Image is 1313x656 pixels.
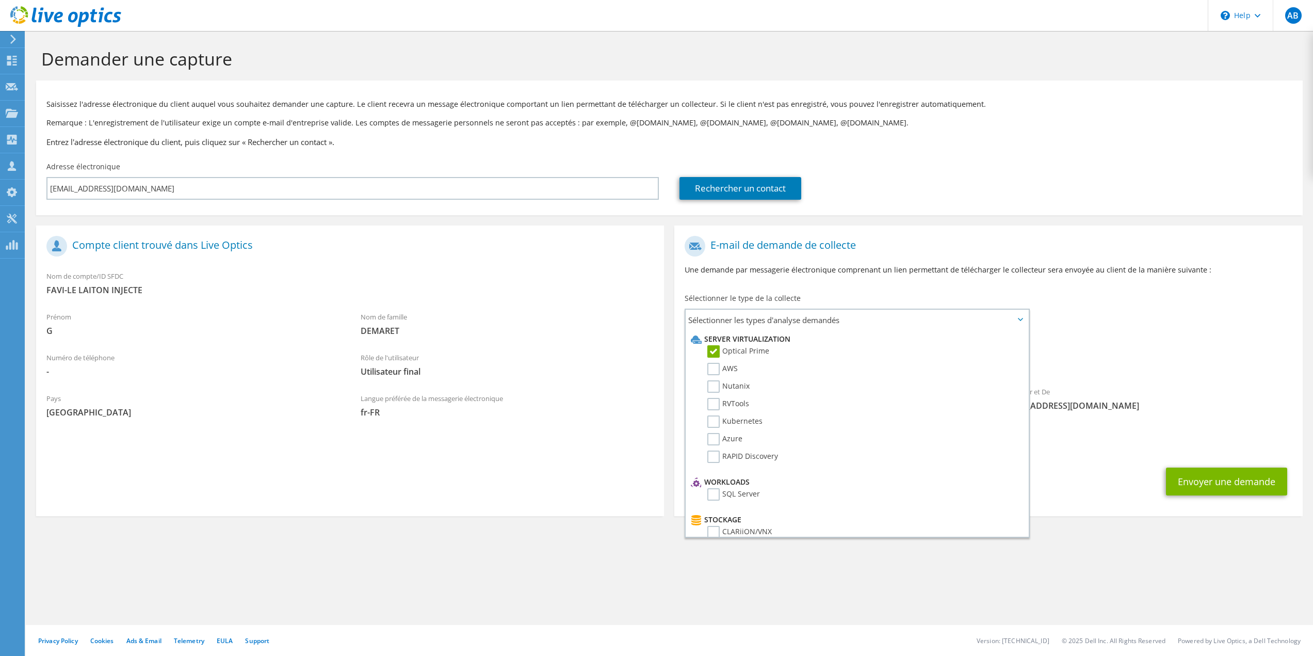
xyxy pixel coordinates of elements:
[350,306,664,342] div: Nom de famille
[707,363,738,375] label: AWS
[46,407,340,418] span: [GEOGRAPHIC_DATA]
[361,407,654,418] span: fr-FR
[361,366,654,377] span: Utilisateur final
[707,345,769,358] label: Optical Prime
[36,306,350,342] div: Prénom
[174,636,204,645] a: Telemetry
[685,264,1292,276] p: Une demande par messagerie électronique comprenant un lien permettant de télécharger le collecteu...
[686,310,1028,330] span: Sélectionner les types d'analyse demandés
[36,265,664,301] div: Nom de compte/ID SFDC
[46,117,1292,129] p: Remarque : L'enregistrement de l'utilisateur exige un compte e-mail d'entreprise valide. Les comp...
[90,636,114,645] a: Cookies
[350,347,664,382] div: Rôle de l'utilisateur
[707,398,749,410] label: RVTools
[46,99,1292,110] p: Saisissez l'adresse électronique du client auquel vous souhaitez demander une capture. Le client ...
[217,636,233,645] a: EULA
[36,347,350,382] div: Numéro de téléphone
[688,333,1023,345] li: Server Virtualization
[707,415,763,428] label: Kubernetes
[707,488,760,501] label: SQL Server
[1221,11,1230,20] svg: \n
[46,236,649,257] h1: Compte client trouvé dans Live Optics
[685,293,801,303] label: Sélectionner le type de la collecte
[988,381,1303,417] div: Expéditeur et De
[674,381,988,417] div: Vers
[707,380,750,393] label: Nutanix
[46,325,340,337] span: G
[350,388,664,423] div: Langue préférée de la messagerie électronique
[1178,636,1301,645] li: Powered by Live Optics, a Dell Technology
[707,433,742,445] label: Azure
[674,334,1302,376] div: Collectes demandées
[46,366,340,377] span: -
[1062,636,1165,645] li: © 2025 Dell Inc. All Rights Reserved
[46,136,1292,148] h3: Entrez l'adresse électronique du client, puis cliquez sur « Rechercher un contact ».
[688,514,1023,526] li: Stockage
[1285,7,1302,24] span: AB
[36,388,350,423] div: Pays
[38,636,78,645] a: Privacy Policy
[707,526,772,538] label: CLARiiON/VNX
[674,422,1302,457] div: CC et Répondre à
[685,236,1287,257] h1: E-mail de demande de collecte
[999,400,1292,411] span: [EMAIL_ADDRESS][DOMAIN_NAME]
[707,451,778,463] label: RAPID Discovery
[361,325,654,337] span: DEMARET
[245,636,269,645] a: Support
[679,177,801,200] a: Rechercher un contact
[977,636,1049,645] li: Version: [TECHNICAL_ID]
[1166,468,1287,495] button: Envoyer une demande
[46,162,120,172] label: Adresse électronique
[126,636,161,645] a: Ads & Email
[46,284,654,296] span: FAVI-LE LAITON INJECTE
[688,476,1023,488] li: Workloads
[41,48,1292,70] h1: Demander une capture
